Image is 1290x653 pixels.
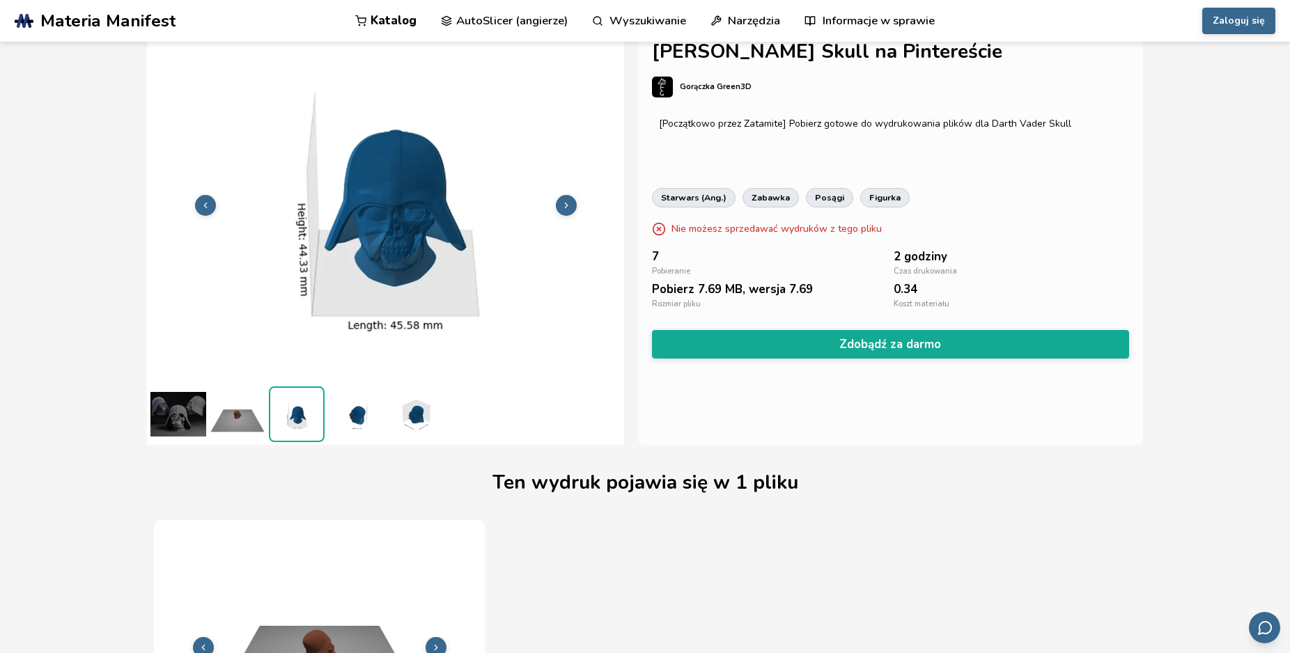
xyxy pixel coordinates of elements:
span: Czas drukowania [894,267,957,276]
div: [Początkowo przez Zatamite] Pobierz gotowe do wydrukowania plików dla Darth Vader Skull [659,118,1122,129]
a: Starwars (ang.) [652,188,736,207]
span: Rozmiar pliku [652,300,701,309]
img: 1_3D_Wrogości [270,388,323,441]
h1: Ten wydruk pojawia się w 1 pliku [492,472,798,494]
p: Gorączka Green3D [680,79,752,94]
a: Posągi [806,188,853,207]
span: 7 [652,250,659,263]
button: Zdobądź za darmo [652,330,1129,359]
span: Koszt materiału [894,300,949,309]
a: Zabawka [743,188,799,207]
span: 2 godziny [894,250,947,263]
h1: [PERSON_NAME] Skull na Pintereście [652,41,1129,63]
a: Figurka [860,188,910,207]
a: FeverGreen3D - ProfilGorączka Green3D [652,77,1129,111]
span: 0.34 [894,283,917,296]
p: Nie możesz sprzedawać wydruków z tego pliku [671,221,882,236]
span: Materia Manifest [40,11,176,31]
img: 1_3D_Wrogości [387,386,443,442]
img: FeverGreen3D - Profil [652,77,673,97]
button: Zaloguj się [1202,8,1275,34]
img: 1_3D_Wrogości [328,386,384,442]
span: Pobierz 7.69 MB, wersja 7.69 [652,283,813,296]
span: Pobieranie [652,267,690,276]
button: Wysyłaj informacje zwrotne przez e-mail [1249,612,1280,643]
img: 1_Print_Preview [210,386,265,442]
